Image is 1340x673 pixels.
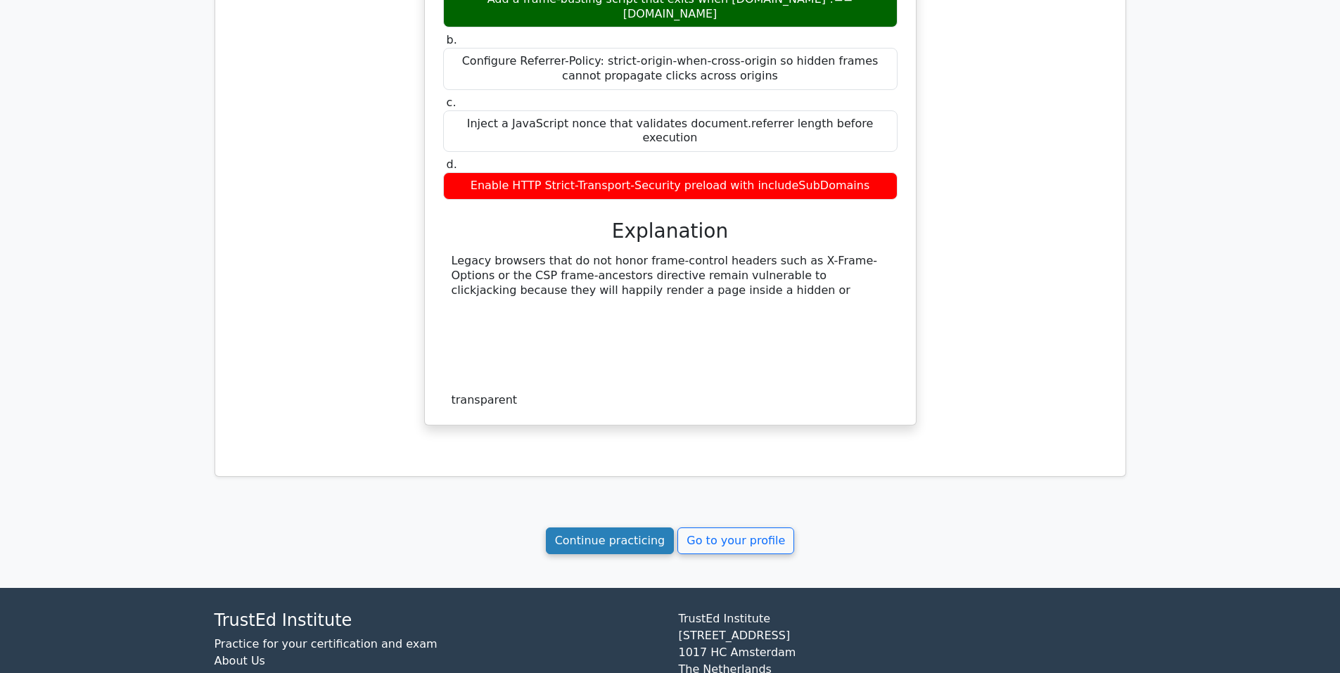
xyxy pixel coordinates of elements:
[215,654,265,667] a: About Us
[447,33,457,46] span: b.
[215,637,438,650] a: Practice for your certification and exam
[452,254,889,407] div: Legacy browsers that do not honor frame-control headers such as X-Frame-Options or the CSP frame-...
[447,158,457,171] span: d.
[677,527,794,554] a: Go to your profile
[447,96,457,109] span: c.
[517,298,728,404] iframe: . L ipsumd sitametc adi elits doeiusmo te in utlab e dolor “magna-aliquae” admini ve quisn exer u...
[443,172,898,200] div: Enable HTTP Strict-Transport-Security preload with includeSubDomains
[546,527,675,554] a: Continue practicing
[215,610,662,631] h4: TrustEd Institute
[452,219,889,243] h3: Explanation
[443,48,898,90] div: Configure Referrer-Policy: strict-origin-when-cross-origin so hidden frames cannot propagate clic...
[443,110,898,153] div: Inject a JavaScript nonce that validates document.referrer length before execution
